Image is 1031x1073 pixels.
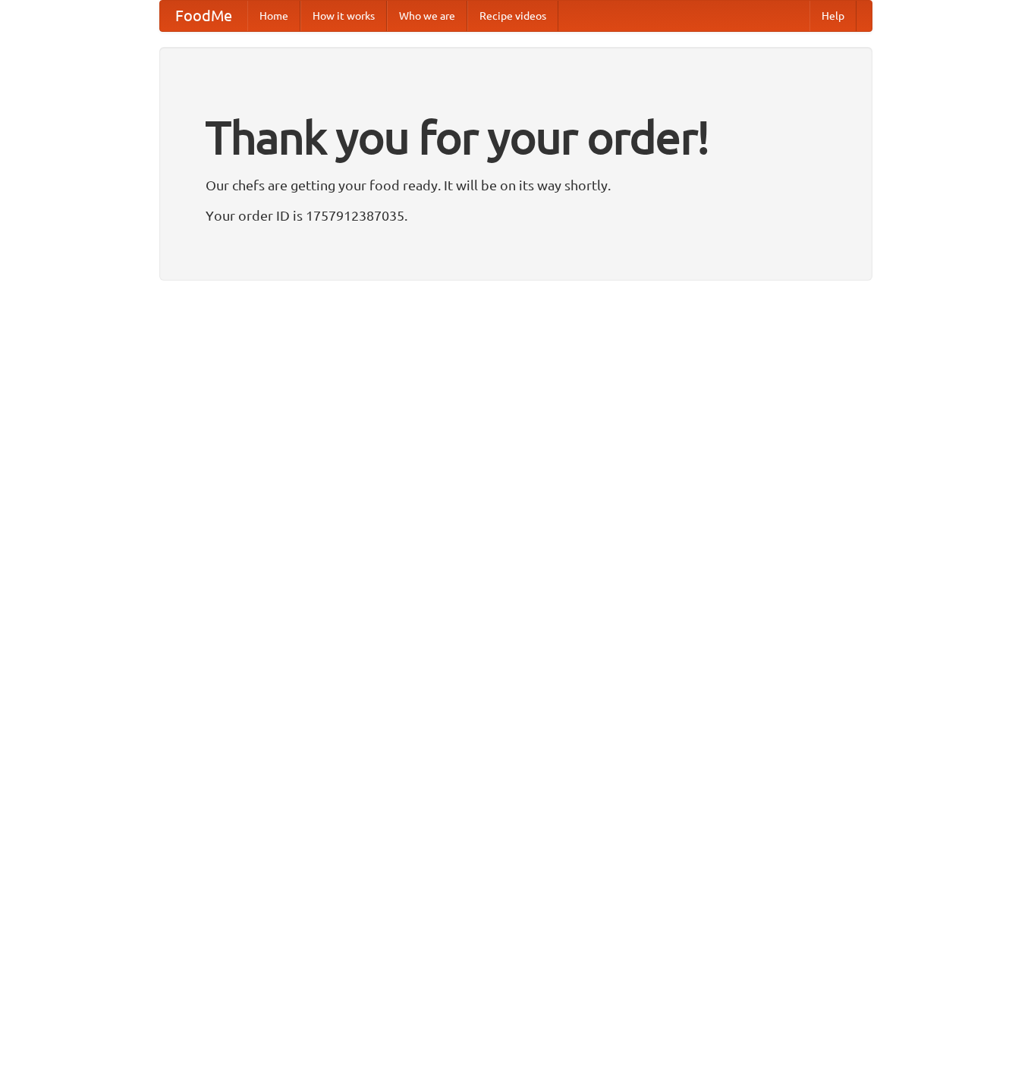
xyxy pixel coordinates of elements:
p: Your order ID is 1757912387035. [206,204,826,227]
a: How it works [300,1,387,31]
a: FoodMe [160,1,247,31]
a: Home [247,1,300,31]
a: Recipe videos [467,1,558,31]
h1: Thank you for your order! [206,101,826,174]
a: Who we are [387,1,467,31]
p: Our chefs are getting your food ready. It will be on its way shortly. [206,174,826,196]
a: Help [809,1,857,31]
